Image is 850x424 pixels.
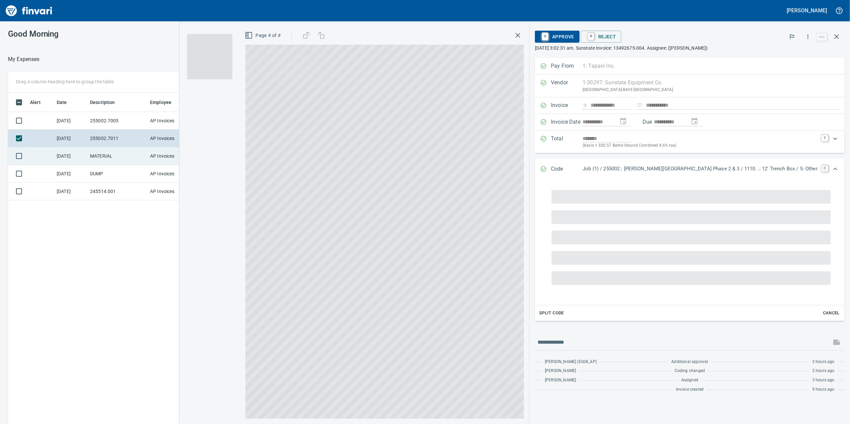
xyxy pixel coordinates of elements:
[57,98,76,106] span: Date
[801,29,815,44] button: More
[785,5,829,16] button: [PERSON_NAME]
[545,359,597,365] span: [PERSON_NAME] (EQ08_AP)
[540,31,574,42] span: Approve
[588,33,594,40] a: R
[147,130,197,147] td: AP Invoices
[551,135,583,149] p: Total
[581,31,621,43] button: RReject
[812,386,835,393] span: 9 hours ago
[681,377,698,384] span: Assigned
[535,158,845,180] div: Expand
[87,165,147,183] td: DUMP
[57,98,67,106] span: Date
[822,309,840,317] span: Cancel
[812,377,835,384] span: 3 hours ago
[812,368,835,374] span: 2 hours ago
[822,135,828,141] a: T
[30,98,49,106] span: Alert
[583,165,818,173] p: Job (1) / 255002.: [PERSON_NAME][GEOGRAPHIC_DATA] Phase 2 & 3 / 1110. .: 12' Trench Box / 5: Other
[586,31,616,42] span: Reject
[822,165,828,172] a: C
[87,112,147,130] td: 255002.7005
[535,180,845,321] div: Expand
[147,165,197,183] td: AP Invoices
[675,368,705,374] span: Coding changed
[583,142,818,149] p: (basis + $50.57 Battle Ground Combined 8.6% tax)
[54,147,87,165] td: [DATE]
[54,112,87,130] td: [DATE]
[676,386,704,393] span: Invoice created
[147,112,197,130] td: AP Invoices
[812,359,835,365] span: 2 hours ago
[545,368,576,374] span: [PERSON_NAME]
[87,147,147,165] td: MATERIAL
[147,147,197,165] td: AP Invoices
[150,98,171,106] span: Employee
[90,98,124,106] span: Description
[30,98,41,106] span: Alert
[787,7,827,14] h5: [PERSON_NAME]
[54,165,87,183] td: [DATE]
[539,309,564,317] span: Split Code
[54,183,87,200] td: [DATE]
[87,130,147,147] td: 255002.7011
[785,29,799,44] button: Flag
[535,31,580,43] button: AApprove
[815,29,845,45] span: Close invoice
[829,334,845,350] span: This records your message into the invoice and notifies anyone mentioned
[150,98,180,106] span: Employee
[821,308,842,318] button: Cancel
[16,78,114,85] p: Drag a column heading here to group the table
[545,377,576,384] span: [PERSON_NAME]
[535,131,845,153] div: Expand
[54,130,87,147] td: [DATE]
[87,183,147,200] td: 245514.001
[8,55,40,63] nav: breadcrumb
[542,33,548,40] a: A
[4,3,54,19] img: Finvari
[671,359,708,365] span: Additional approval
[90,98,115,106] span: Description
[551,165,583,174] p: Code
[817,33,827,41] a: esc
[538,308,566,318] button: Split Code
[147,183,197,200] td: AP Invoices
[8,29,220,39] h3: Good Morning
[8,55,40,63] p: My Expenses
[535,45,845,51] p: [DATE] 3:02:31 am. Sunstate Invoice: 13492675-004. Assignee: ([PERSON_NAME])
